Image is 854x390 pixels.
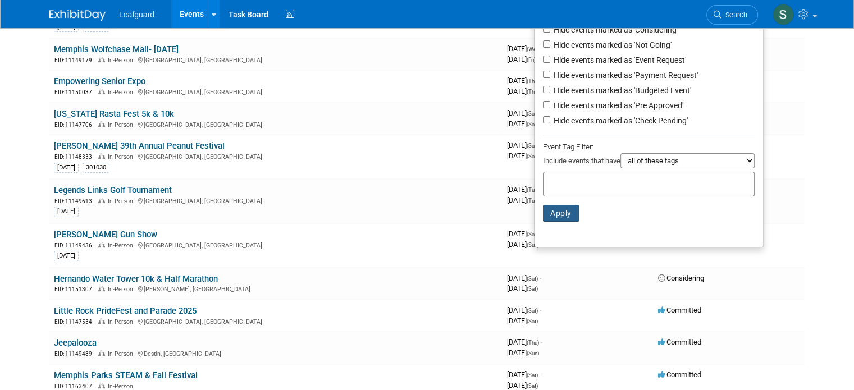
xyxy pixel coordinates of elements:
[54,198,97,204] span: EID: 11149613
[98,121,105,127] img: In-Person Event
[54,319,97,325] span: EID: 11147534
[108,286,136,293] span: In-Person
[54,120,498,129] div: [GEOGRAPHIC_DATA], [GEOGRAPHIC_DATA]
[507,230,541,238] span: [DATE]
[721,11,747,19] span: Search
[543,140,755,153] div: Event Tag Filter:
[54,383,97,389] span: EID: 11163407
[49,10,106,21] img: ExhibitDay
[54,251,79,261] div: [DATE]
[54,44,179,54] a: Memphis Wolfchase Mall- [DATE]
[54,196,498,205] div: [GEOGRAPHIC_DATA], [GEOGRAPHIC_DATA]
[527,89,539,95] span: (Thu)
[507,44,545,53] span: [DATE]
[507,306,541,314] span: [DATE]
[507,274,541,282] span: [DATE]
[507,196,539,204] span: [DATE]
[108,318,136,325] span: In-Person
[773,4,794,25] img: Stephanie Luke
[658,370,701,379] span: Committed
[54,57,97,63] span: EID: 11149179
[658,274,704,282] span: Considering
[54,306,197,316] a: Little Rock PrideFest and Parade 2025
[54,163,79,173] div: [DATE]
[98,286,105,291] img: In-Person Event
[527,143,538,149] span: (Sat)
[98,383,105,388] img: In-Person Event
[527,46,541,52] span: (Wed)
[54,87,498,97] div: [GEOGRAPHIC_DATA], [GEOGRAPHIC_DATA]
[507,284,538,292] span: [DATE]
[108,242,136,249] span: In-Person
[54,89,97,95] span: EID: 11150037
[507,152,538,160] span: [DATE]
[54,230,157,240] a: [PERSON_NAME] Gun Show
[54,55,498,65] div: [GEOGRAPHIC_DATA], [GEOGRAPHIC_DATA]
[54,338,97,348] a: Jeepalooza
[543,205,579,222] button: Apply
[540,306,541,314] span: -
[54,109,174,119] a: [US_STATE] Rasta Fest 5k & 10k
[98,242,105,247] img: In-Person Event
[54,185,172,195] a: Legends Links Golf Tournament
[551,115,688,126] label: Hide events marked as 'Check Pending'
[108,57,136,64] span: In-Person
[507,240,539,249] span: [DATE]
[527,231,538,237] span: (Sat)
[54,122,97,128] span: EID: 11147706
[54,284,498,293] div: [PERSON_NAME], [GEOGRAPHIC_DATA]
[551,85,691,96] label: Hide events marked as 'Budgeted Event'
[527,242,539,248] span: (Sun)
[507,55,536,63] span: [DATE]
[507,185,542,194] span: [DATE]
[54,351,97,357] span: EID: 11149489
[54,286,97,292] span: EID: 11151307
[541,338,542,346] span: -
[507,338,542,346] span: [DATE]
[54,274,218,284] a: Hernando Water Tower 10k & Half Marathon
[551,54,686,66] label: Hide events marked as 'Event Request'
[527,153,538,159] span: (Sat)
[54,141,225,151] a: [PERSON_NAME] 39th Annual Peanut Festival
[540,370,541,379] span: -
[551,24,678,35] label: Hide events marked as 'Considering'
[507,316,538,325] span: [DATE]
[108,383,136,390] span: In-Person
[527,187,539,193] span: (Tue)
[54,240,498,250] div: [GEOGRAPHIC_DATA], [GEOGRAPHIC_DATA]
[527,339,539,346] span: (Thu)
[551,70,698,81] label: Hide events marked as 'Payment Request'
[527,372,538,378] span: (Sat)
[98,153,105,159] img: In-Person Event
[507,370,541,379] span: [DATE]
[658,338,701,346] span: Committed
[527,57,536,63] span: (Fri)
[54,154,97,160] span: EID: 11148333
[507,120,538,128] span: [DATE]
[706,5,758,25] a: Search
[54,370,198,380] a: Memphis Parks STEAM & Fall Festival
[98,57,105,62] img: In-Person Event
[527,111,538,117] span: (Sat)
[54,348,498,358] div: Destin, [GEOGRAPHIC_DATA]
[527,350,539,356] span: (Sun)
[83,163,109,173] div: 301030
[527,318,538,324] span: (Sat)
[54,76,145,86] a: Empowering Senior Expo
[108,89,136,96] span: In-Person
[507,87,539,95] span: [DATE]
[527,121,538,127] span: (Sat)
[54,207,79,217] div: [DATE]
[507,381,538,389] span: [DATE]
[98,350,105,356] img: In-Person Event
[119,10,154,19] span: Leafguard
[507,76,542,85] span: [DATE]
[54,152,498,161] div: [GEOGRAPHIC_DATA], [GEOGRAPHIC_DATA]
[527,286,538,292] span: (Sat)
[108,198,136,205] span: In-Person
[527,383,538,389] span: (Sat)
[543,153,755,172] div: Include events that have
[507,109,541,117] span: [DATE]
[54,316,498,326] div: [GEOGRAPHIC_DATA], [GEOGRAPHIC_DATA]
[98,198,105,203] img: In-Person Event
